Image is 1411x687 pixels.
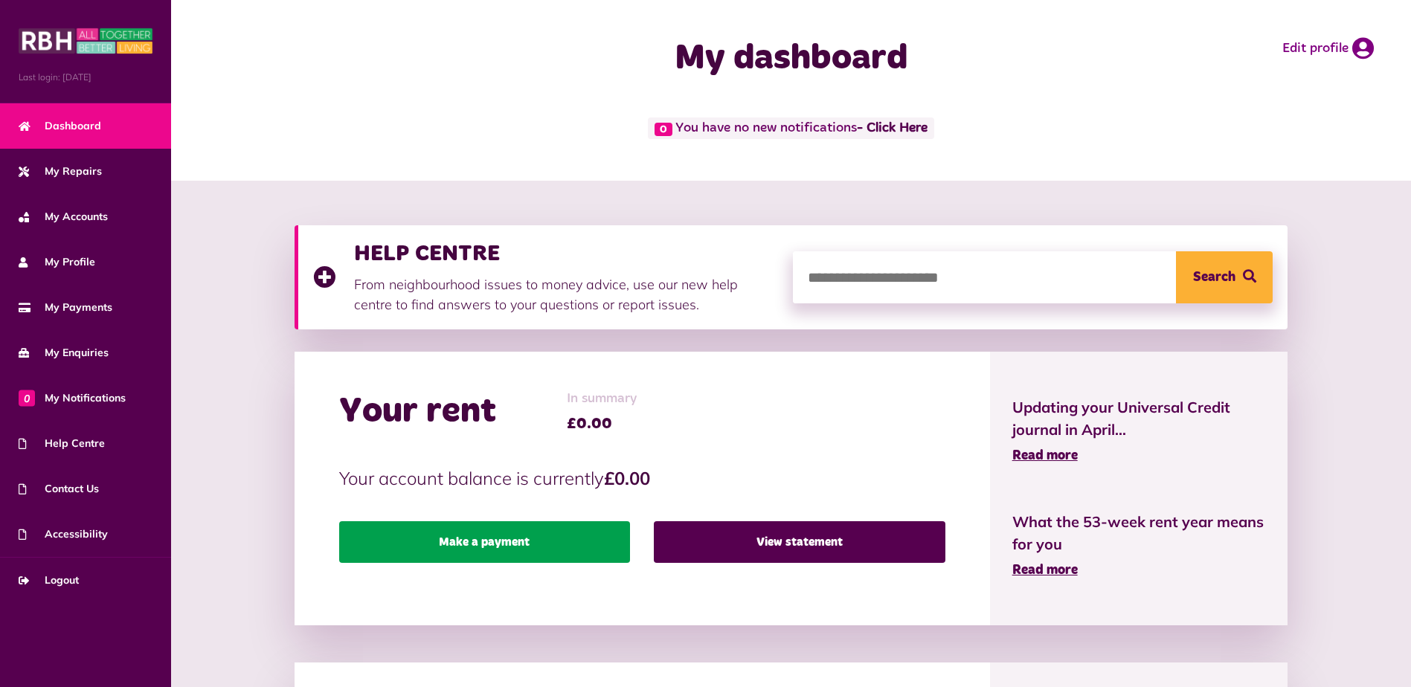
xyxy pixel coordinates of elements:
span: Accessibility [19,526,108,542]
span: What the 53-week rent year means for you [1012,511,1266,555]
a: What the 53-week rent year means for you Read more [1012,511,1266,581]
span: Dashboard [19,118,101,134]
span: In summary [567,389,637,409]
a: Make a payment [339,521,630,563]
span: Last login: [DATE] [19,71,152,84]
span: Read more [1012,564,1078,577]
h1: My dashboard [496,37,1087,80]
span: My Accounts [19,209,108,225]
a: Updating your Universal Credit journal in April... Read more [1012,396,1266,466]
span: £0.00 [567,413,637,435]
span: My Repairs [19,164,102,179]
span: My Notifications [19,390,126,406]
span: Search [1193,251,1235,303]
h3: HELP CENTRE [354,240,778,267]
a: - Click Here [857,122,928,135]
span: You have no new notifications [648,117,934,139]
a: Edit profile [1282,37,1374,59]
span: Contact Us [19,481,99,497]
span: Logout [19,572,79,588]
p: Your account balance is currently [339,465,945,491]
span: 0 [655,123,672,136]
strong: £0.00 [604,467,650,489]
span: 0 [19,390,35,406]
span: My Profile [19,254,95,270]
h2: Your rent [339,390,496,433]
img: MyRBH [19,26,152,56]
span: My Enquiries [19,345,109,361]
span: My Payments [19,300,112,315]
span: Read more [1012,449,1078,462]
span: Help Centre [19,436,105,451]
button: Search [1176,251,1273,303]
p: From neighbourhood issues to money advice, use our new help centre to find answers to your questi... [354,274,778,315]
span: Updating your Universal Credit journal in April... [1012,396,1266,441]
a: View statement [654,521,945,563]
